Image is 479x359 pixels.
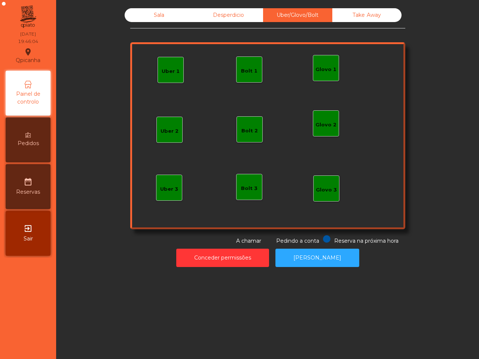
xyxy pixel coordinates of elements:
img: qpiato [19,4,37,30]
div: Bolt 3 [241,185,257,192]
div: Bolt 2 [241,127,258,135]
span: Pedidos [18,139,39,147]
div: Qpicanha [16,46,40,65]
div: Glovo 1 [315,66,336,73]
div: Uber 3 [160,185,178,193]
button: [PERSON_NAME] [275,249,359,267]
span: Sair [24,235,33,243]
i: exit_to_app [24,224,33,233]
span: Reservas [16,188,40,196]
div: Uber 2 [161,128,179,135]
div: Desperdicio [194,8,263,22]
span: Pedindo a conta [276,237,319,244]
div: Sala [125,8,194,22]
div: Uber/Glovo/Bolt [263,8,332,22]
div: Bolt 1 [241,67,257,75]
div: Glovo 2 [315,121,336,129]
div: Glovo 3 [316,186,337,194]
div: Uber 1 [162,68,180,75]
span: A chamar [236,237,261,244]
div: Take Away [332,8,402,22]
i: date_range [24,177,33,186]
button: Conceder permissões [176,249,269,267]
div: 19:46:04 [18,38,38,45]
span: Reserva na próxima hora [334,237,399,244]
span: Painel de controlo [7,90,49,106]
div: [DATE] [20,31,36,37]
i: location_on [24,47,33,56]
